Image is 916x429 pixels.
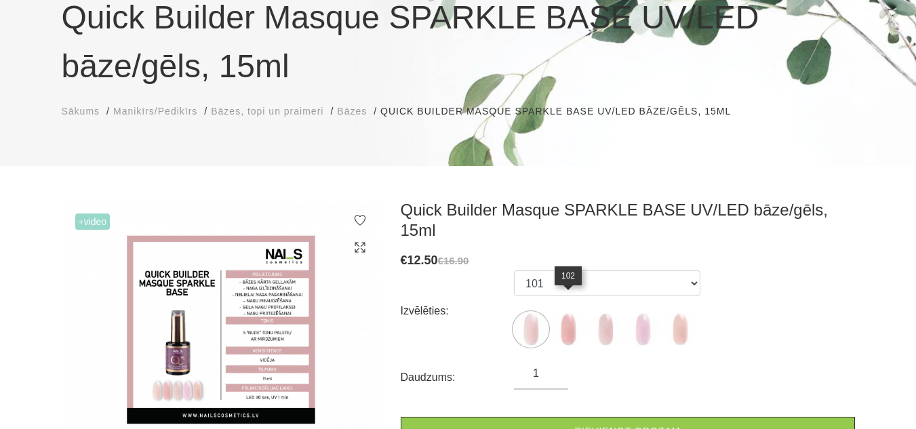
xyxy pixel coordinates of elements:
span: +Video [75,213,111,230]
span: Bāzes [337,106,367,117]
a: Sākums [62,104,100,119]
li: Quick Builder Masque SPARKLE BASE UV/LED bāze/gēls, 15ml [380,104,744,119]
a: Bāzes, topi un praimeri [211,104,323,119]
span: 12.50 [407,253,438,267]
img: ... [551,312,585,346]
a: Bāzes [337,104,367,119]
span: Sākums [62,106,100,117]
img: ... [663,312,697,346]
span: Manikīrs/Pedikīrs [113,106,197,117]
div: Daudzums: [401,367,515,388]
div: Izvēlēties: [401,300,515,322]
s: €16.90 [438,255,469,266]
span: Bāzes, topi un praimeri [211,106,323,117]
img: ... [626,312,660,346]
span: € [401,253,407,267]
a: Manikīrs/Pedikīrs [113,104,197,119]
img: ... [514,312,548,346]
img: ... [589,312,622,346]
h3: Quick Builder Masque SPARKLE BASE UV/LED bāze/gēls, 15ml [401,200,855,241]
